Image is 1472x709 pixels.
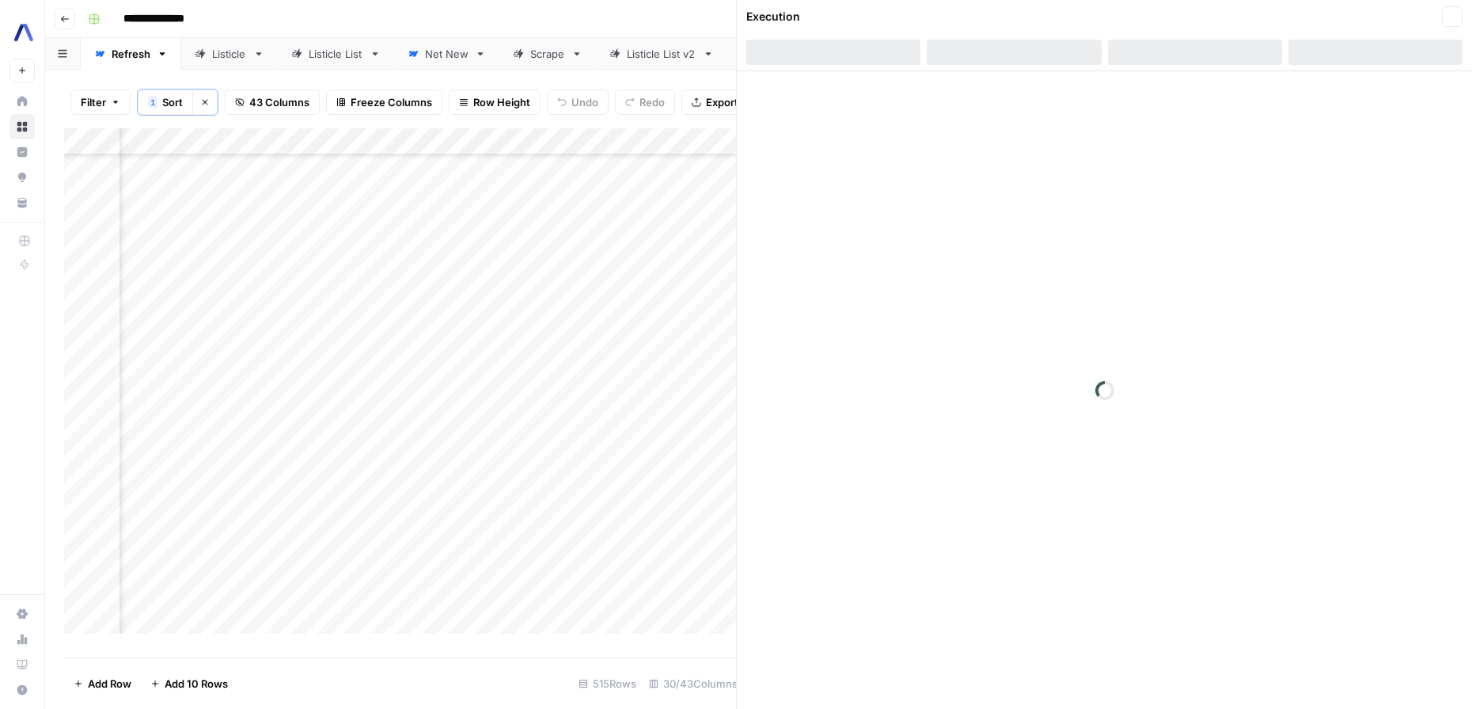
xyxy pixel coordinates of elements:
img: AssemblyAI Logo [9,18,38,47]
span: Undo [571,94,598,110]
button: Row Height [449,90,541,115]
button: Add 10 Rows [141,671,237,696]
a: Home [9,89,35,114]
a: Net New [394,38,499,70]
a: Your Data [9,190,35,215]
button: 43 Columns [225,90,320,115]
span: 43 Columns [249,94,309,110]
button: Add Row [64,671,141,696]
span: Export CSV [706,94,762,110]
span: Row Height [473,94,530,110]
div: 30/43 Columns [643,671,744,696]
span: Redo [639,94,665,110]
a: Browse [9,114,35,139]
a: Learning Hub [9,652,35,677]
button: Workspace: AssemblyAI [9,13,35,52]
div: Execution [746,9,800,25]
a: Insights [9,139,35,165]
span: Sort [162,94,183,110]
div: Listicle [212,46,247,62]
button: Redo [615,90,675,115]
a: Scrape [499,38,596,70]
a: Settings [9,601,35,627]
button: 1Sort [138,90,192,115]
button: Undo [547,90,609,115]
a: Opportunities [9,165,35,190]
div: 515 Rows [572,671,643,696]
a: Usage [9,627,35,652]
button: Freeze Columns [326,90,442,115]
a: Listicle [181,38,278,70]
a: Listicle List [278,38,394,70]
div: Scrape [530,46,565,62]
span: Add Row [88,676,131,692]
span: 1 [150,96,155,109]
div: Net New [425,46,469,62]
span: Freeze Columns [351,94,432,110]
div: Listicle List v2 [627,46,696,62]
button: Export CSV [681,90,772,115]
span: Add 10 Rows [165,676,228,692]
button: Filter [70,90,131,115]
button: Help + Support [9,677,35,703]
a: Listicle List v2 [596,38,727,70]
div: Listicle List [309,46,363,62]
span: Filter [81,94,106,110]
a: Refresh [81,38,181,70]
div: Refresh [112,46,150,62]
div: 1 [148,96,157,109]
